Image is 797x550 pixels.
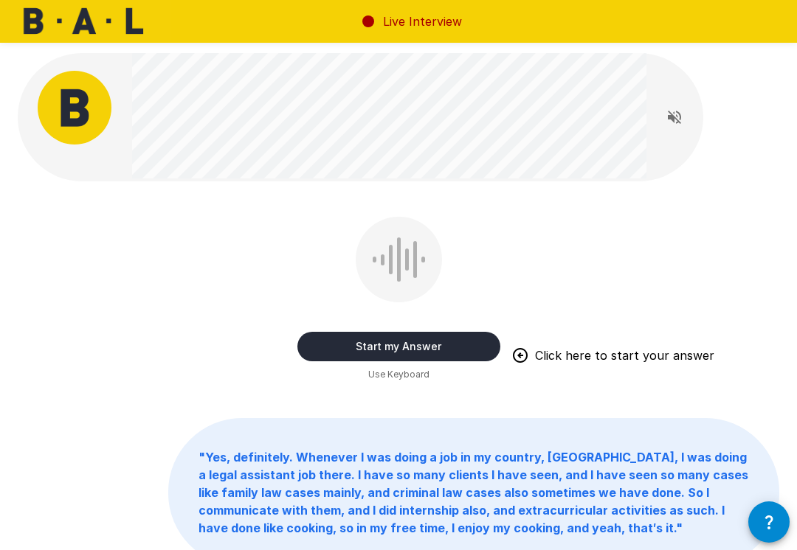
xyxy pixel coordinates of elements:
button: Start my Answer [297,332,500,361]
button: Read questions aloud [660,102,689,132]
span: Use Keyboard [368,367,429,382]
b: " Yes, definitely. Whenever I was doing a job in my country, [GEOGRAPHIC_DATA], I was doing a leg... [199,450,748,535]
p: Live Interview [383,13,462,30]
img: bal_avatar.png [38,71,111,145]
